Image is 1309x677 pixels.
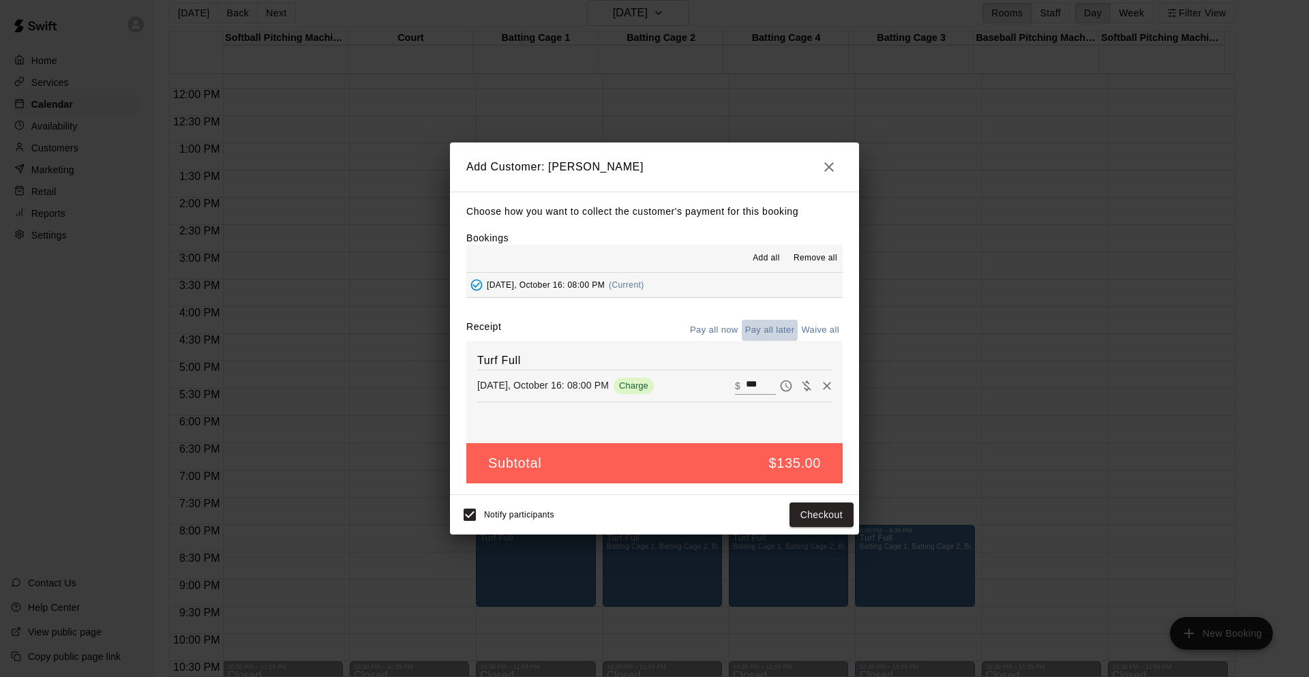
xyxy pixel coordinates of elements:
button: Remove all [788,247,843,269]
p: [DATE], October 16: 08:00 PM [477,378,609,392]
button: Remove [817,376,837,396]
button: Pay all later [742,320,798,341]
button: Pay all now [687,320,742,341]
p: $ [735,379,740,393]
span: Waive payment [796,379,817,391]
button: Add all [744,247,788,269]
h2: Add Customer: [PERSON_NAME] [450,142,859,192]
span: Charge [614,380,654,391]
button: Checkout [789,502,854,528]
span: (Current) [609,280,644,290]
button: Waive all [798,320,843,341]
button: Added - Collect Payment[DATE], October 16: 08:00 PM(Current) [466,273,843,298]
h5: $135.00 [769,454,822,472]
span: Pay later [776,379,796,391]
span: Notify participants [484,510,554,520]
button: Added - Collect Payment [466,275,487,295]
span: Remove all [794,252,837,265]
span: Add all [753,252,780,265]
h6: Turf Full [477,352,832,370]
label: Receipt [466,320,501,341]
h5: Subtotal [488,454,541,472]
span: [DATE], October 16: 08:00 PM [487,280,605,290]
p: Choose how you want to collect the customer's payment for this booking [466,203,843,220]
label: Bookings [466,232,509,243]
